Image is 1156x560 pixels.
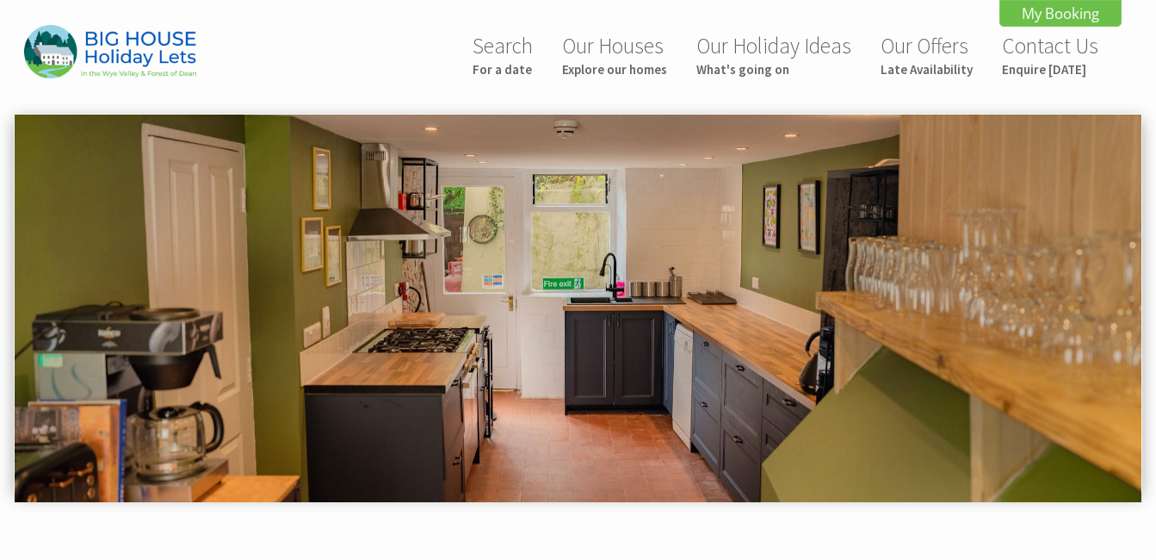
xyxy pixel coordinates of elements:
[1002,61,1098,78] small: Enquire [DATE]
[24,25,196,78] img: Big House Holiday Lets
[473,61,533,78] small: For a date
[696,32,851,78] a: Our Holiday IdeasWhat's going on
[881,61,973,78] small: Late Availability
[562,61,667,78] small: Explore our homes
[1002,32,1098,78] a: Contact UsEnquire [DATE]
[562,32,667,78] a: Our HousesExplore our homes
[696,61,851,78] small: What's going on
[881,32,973,78] a: Our OffersLate Availability
[473,32,533,78] a: SearchFor a date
